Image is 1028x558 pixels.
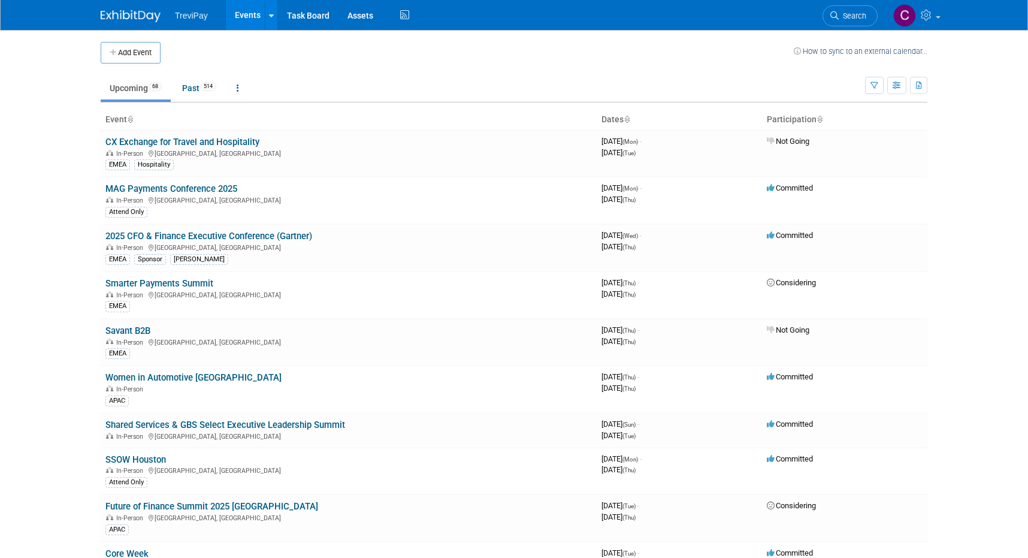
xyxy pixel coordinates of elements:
span: (Thu) [622,385,636,392]
span: - [640,231,642,240]
span: [DATE] [601,242,636,251]
a: Sort by Event Name [127,114,133,124]
span: (Thu) [622,374,636,381]
div: EMEA [105,348,130,359]
div: [GEOGRAPHIC_DATA], [GEOGRAPHIC_DATA] [105,512,592,522]
div: [GEOGRAPHIC_DATA], [GEOGRAPHIC_DATA] [105,242,592,252]
span: - [640,454,642,463]
span: [DATE] [601,231,642,240]
span: Committed [767,231,813,240]
span: Considering [767,501,816,510]
span: [DATE] [601,420,639,429]
div: Sponsor [134,254,166,265]
img: In-Person Event [106,433,113,439]
th: Participation [762,110,927,130]
div: EMEA [105,159,130,170]
span: (Thu) [622,244,636,251]
span: In-Person [116,385,147,393]
span: In-Person [116,150,147,158]
div: [GEOGRAPHIC_DATA], [GEOGRAPHIC_DATA] [105,195,592,204]
div: [GEOGRAPHIC_DATA], [GEOGRAPHIC_DATA] [105,337,592,346]
img: ExhibitDay [101,10,161,22]
span: (Tue) [622,550,636,557]
div: EMEA [105,254,130,265]
span: [DATE] [601,337,636,346]
div: EMEA [105,301,130,312]
span: (Sun) [622,421,636,428]
a: Sort by Participation Type [817,114,823,124]
span: [DATE] [601,512,636,521]
span: [DATE] [601,431,636,440]
a: Upcoming68 [101,77,171,99]
span: [DATE] [601,325,639,334]
span: (Tue) [622,150,636,156]
span: [DATE] [601,384,636,393]
span: [DATE] [601,289,636,298]
a: Search [823,5,878,26]
th: Event [101,110,597,130]
div: [PERSON_NAME] [170,254,228,265]
div: APAC [105,524,129,535]
span: In-Person [116,514,147,522]
span: (Mon) [622,138,638,145]
span: - [640,183,642,192]
a: CX Exchange for Travel and Hospitality [105,137,259,147]
a: Sort by Start Date [624,114,630,124]
span: In-Person [116,467,147,475]
img: In-Person Event [106,467,113,473]
span: Committed [767,372,813,381]
span: - [637,372,639,381]
span: - [637,325,639,334]
span: (Thu) [622,197,636,203]
span: - [637,501,639,510]
span: [DATE] [601,183,642,192]
div: APAC [105,396,129,406]
span: [DATE] [601,454,642,463]
span: [DATE] [601,372,639,381]
a: Shared Services & GBS Select Executive Leadership Summit [105,420,345,430]
span: (Mon) [622,456,638,463]
span: TreviPay [175,11,208,20]
a: Smarter Payments Summit [105,278,213,289]
span: 68 [149,82,162,91]
img: In-Person Event [106,150,113,156]
span: [DATE] [601,501,639,510]
div: Hospitality [134,159,174,170]
div: Attend Only [105,477,147,488]
a: SSOW Houston [105,454,166,465]
span: [DATE] [601,195,636,204]
span: - [640,137,642,146]
span: In-Person [116,197,147,204]
span: Committed [767,454,813,463]
a: Women in Automotive [GEOGRAPHIC_DATA] [105,372,282,383]
img: In-Person Event [106,385,113,391]
span: 514 [200,82,216,91]
span: [DATE] [601,148,636,157]
img: In-Person Event [106,197,113,203]
a: Savant B2B [105,325,150,336]
div: [GEOGRAPHIC_DATA], [GEOGRAPHIC_DATA] [105,289,592,299]
span: Search [839,11,866,20]
span: [DATE] [601,548,639,557]
span: (Tue) [622,433,636,439]
span: [DATE] [601,465,636,474]
span: In-Person [116,433,147,441]
a: Past514 [173,77,225,99]
div: [GEOGRAPHIC_DATA], [GEOGRAPHIC_DATA] [105,148,592,158]
span: (Thu) [622,467,636,473]
span: (Thu) [622,514,636,521]
span: (Thu) [622,280,636,286]
span: [DATE] [601,137,642,146]
span: [DATE] [601,278,639,287]
div: [GEOGRAPHIC_DATA], [GEOGRAPHIC_DATA] [105,431,592,441]
span: Not Going [767,137,809,146]
span: (Mon) [622,185,638,192]
span: In-Person [116,244,147,252]
span: Committed [767,183,813,192]
th: Dates [597,110,762,130]
a: MAG Payments Conference 2025 [105,183,237,194]
button: Add Event [101,42,161,64]
span: In-Person [116,339,147,346]
span: - [637,548,639,557]
span: (Tue) [622,503,636,509]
